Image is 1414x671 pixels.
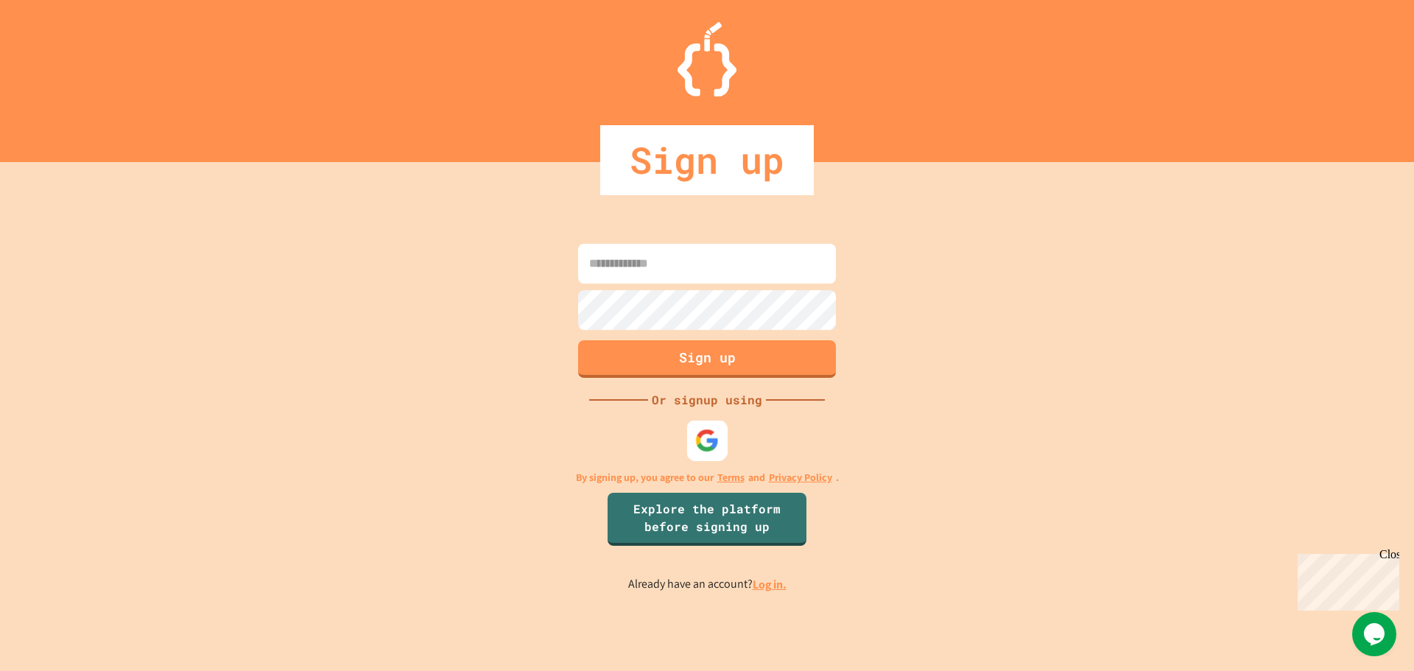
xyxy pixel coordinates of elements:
iframe: chat widget [1292,548,1399,611]
img: Logo.svg [678,22,736,96]
img: google-icon.svg [695,428,720,452]
div: Sign up [600,125,814,195]
p: By signing up, you agree to our and . [576,470,839,485]
a: Log in. [753,577,787,592]
iframe: chat widget [1352,612,1399,656]
p: Already have an account? [628,575,787,594]
a: Privacy Policy [769,470,832,485]
button: Sign up [578,340,836,378]
a: Explore the platform before signing up [608,493,806,546]
div: Or signup using [648,391,766,409]
a: Terms [717,470,745,485]
div: Chat with us now!Close [6,6,102,94]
